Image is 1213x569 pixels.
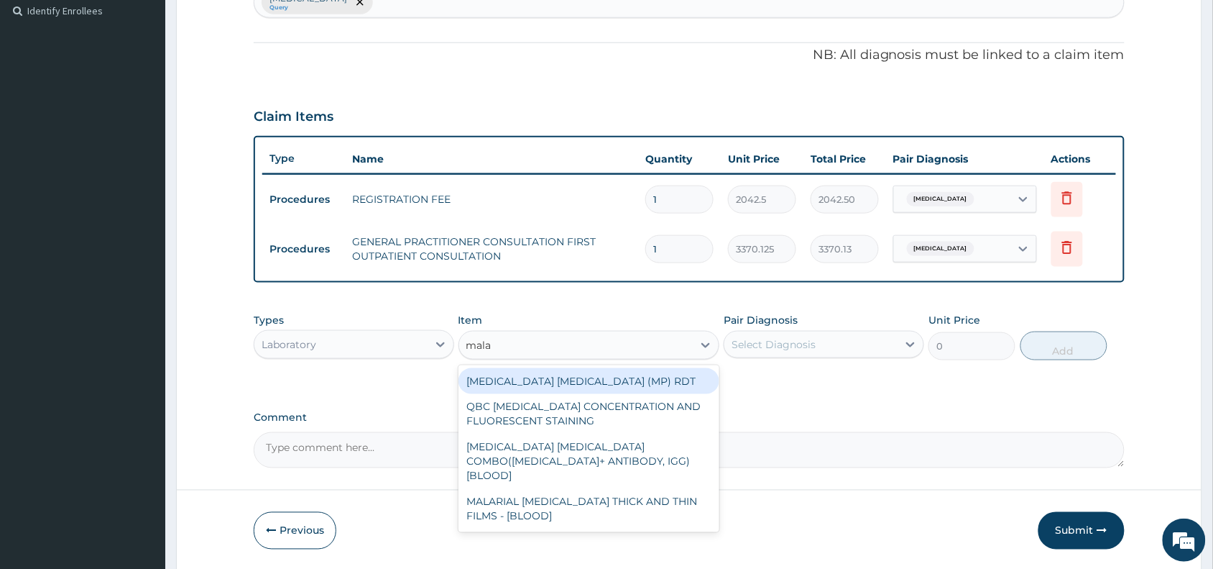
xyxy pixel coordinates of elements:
[236,7,270,42] div: Minimize live chat window
[907,192,974,206] span: [MEDICAL_DATA]
[254,314,284,327] label: Types
[907,242,974,256] span: [MEDICAL_DATA]
[345,227,638,270] td: GENERAL PRACTITIONER CONSULTATION FIRST OUTPATIENT CONSULTATION
[458,489,720,529] div: MALARIAL [MEDICAL_DATA] THICK AND THIN FILMS - [BLOOD]
[254,46,1125,65] p: NB: All diagnosis must be linked to a claim item
[458,368,720,394] div: [MEDICAL_DATA] [MEDICAL_DATA] (MP) RDT
[345,145,638,173] th: Name
[75,81,241,99] div: Chat with us now
[262,186,345,213] td: Procedures
[1038,512,1125,550] button: Submit
[254,512,336,550] button: Previous
[721,145,803,173] th: Unit Price
[254,412,1125,424] label: Comment
[83,181,198,327] span: We're online!
[928,313,980,327] label: Unit Price
[262,236,345,263] td: Procedures
[732,337,816,352] div: Select Diagnosis
[458,394,720,434] div: QBC [MEDICAL_DATA] CONCENTRATION AND FLUORESCENT STAINING
[1020,332,1107,360] button: Add
[458,434,720,489] div: [MEDICAL_DATA] [MEDICAL_DATA] COMBO([MEDICAL_DATA]+ ANTIBODY, IGG) [BLOOD]
[262,145,345,172] th: Type
[345,185,638,214] td: REGISTRATION FEE
[638,145,721,173] th: Quantity
[803,145,886,173] th: Total Price
[1044,145,1116,173] th: Actions
[254,109,333,125] h3: Claim Items
[27,72,58,108] img: d_794563401_company_1708531726252_794563401
[262,337,316,352] div: Laboratory
[269,4,347,12] small: Query
[458,313,483,327] label: Item
[886,145,1044,173] th: Pair Diagnosis
[7,393,274,443] textarea: Type your message and hit 'Enter'
[724,313,798,327] label: Pair Diagnosis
